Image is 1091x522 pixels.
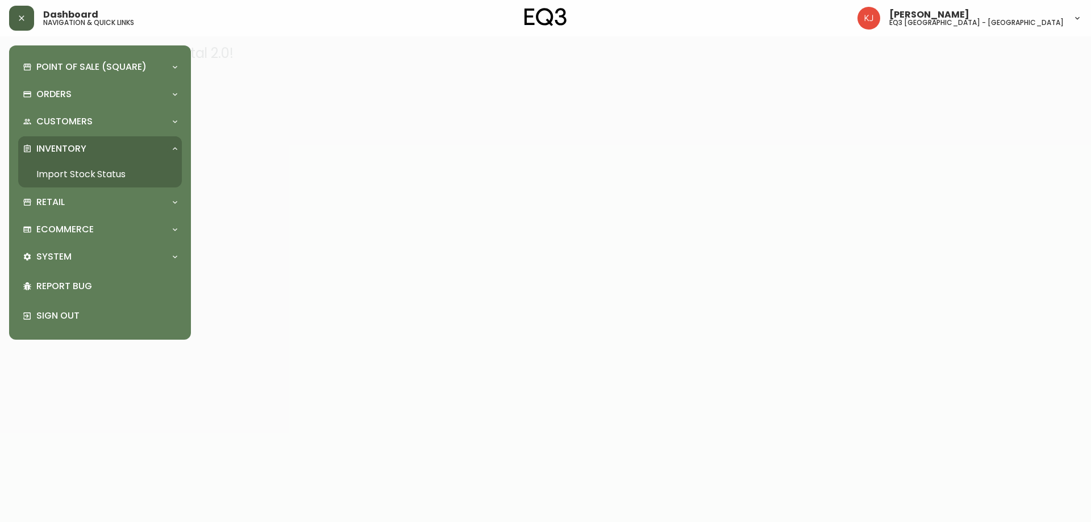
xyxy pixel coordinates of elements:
span: [PERSON_NAME] [889,10,969,19]
div: Customers [18,109,182,134]
div: Orders [18,82,182,107]
a: Import Stock Status [18,161,182,187]
p: Report Bug [36,280,177,293]
div: Point of Sale (Square) [18,55,182,80]
img: logo [524,8,567,26]
div: Retail [18,190,182,215]
span: Dashboard [43,10,98,19]
p: Retail [36,196,65,208]
p: Point of Sale (Square) [36,61,147,73]
div: Sign Out [18,301,182,331]
h5: navigation & quick links [43,19,134,26]
img: 24a625d34e264d2520941288c4a55f8e [857,7,880,30]
p: Inventory [36,143,86,155]
div: System [18,244,182,269]
div: Inventory [18,136,182,161]
p: Sign Out [36,310,177,322]
p: Orders [36,88,72,101]
div: Report Bug [18,272,182,301]
div: Ecommerce [18,217,182,242]
p: System [36,250,72,263]
p: Customers [36,115,93,128]
p: Ecommerce [36,223,94,236]
h5: eq3 [GEOGRAPHIC_DATA] - [GEOGRAPHIC_DATA] [889,19,1064,26]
